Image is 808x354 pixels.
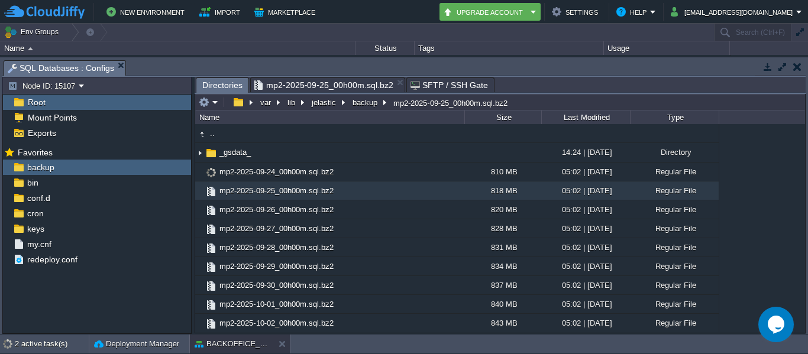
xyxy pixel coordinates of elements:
[464,295,541,313] div: 840 MB
[464,238,541,256] div: 831 MB
[464,181,541,200] div: 818 MB
[4,24,63,40] button: Env Groups
[541,238,630,256] div: 05:02 | [DATE]
[1,55,10,87] img: AMDAwAAAACH5BAEAAAAALAAAAAABAAEAAAICRAEAOw==
[25,97,47,108] a: Root
[541,314,630,332] div: 05:02 | [DATE]
[542,111,630,124] div: Last Modified
[218,261,335,271] a: mp2-2025-09-29_00h00m.sql.bz2
[205,204,218,217] img: AMDAwAAAACH5BAEAAAAALAAAAAABAAEAAAICRAEAOw==
[464,163,541,181] div: 810 MB
[4,5,85,20] img: CloudJiffy
[205,261,218,274] img: AMDAwAAAACH5BAEAAAAALAAAAAABAAEAAAICRAEAOw==
[28,47,33,50] img: AMDAwAAAACH5BAEAAAAALAAAAAABAAEAAAICRAEAOw==
[254,78,393,92] span: mp2-2025-09-25_00h00m.sql.bz2
[630,143,719,161] div: Directory
[205,223,218,236] img: AMDAwAAAACH5BAEAAAAALAAAAAABAAEAAAICRAEAOw==
[8,80,79,91] button: Node ID: 15107
[15,147,54,158] span: Favorites
[541,257,630,275] div: 05:02 | [DATE]
[630,163,719,181] div: Regular File
[310,97,339,108] button: jelastic
[218,223,335,233] a: mp2-2025-09-27_00h00m.sql.bz2
[205,280,218,293] img: AMDAwAAAACH5BAEAAAAALAAAAAABAAEAAAICRAEAOw==
[195,238,205,256] img: AMDAwAAAACH5BAEAAAAALAAAAAABAAEAAAICRAEAOw==
[15,148,54,157] a: Favorites
[616,5,650,19] button: Help
[541,295,630,313] div: 05:02 | [DATE]
[605,41,729,55] div: Usage
[258,97,274,108] button: var
[11,55,27,87] img: AMDAwAAAACH5BAEAAAAALAAAAAABAAEAAAICRAEAOw==
[630,314,719,332] div: Regular File
[25,208,46,219] a: cron
[630,219,719,238] div: Regular File
[199,5,244,19] button: Import
[218,147,253,157] span: _gsdata_
[464,314,541,332] div: 843 MB
[25,193,52,203] span: conf.d
[218,242,335,252] span: mp2-2025-09-28_00h00m.sql.bz2
[195,94,805,111] input: Click to enter the path
[623,55,650,87] div: 82 / 538
[552,5,602,19] button: Settings
[205,166,218,179] img: AMDAwAAAACH5BAEAAAAALAAAAAABAAEAAAICRAEAOw==
[25,162,56,173] a: backup
[541,143,630,161] div: 14:24 | [DATE]
[195,295,205,313] img: AMDAwAAAACH5BAEAAAAALAAAAAABAAEAAAICRAEAOw==
[630,295,719,313] div: Regular File
[195,128,208,141] img: AMDAwAAAACH5BAEAAAAALAAAAAABAAEAAAICRAEAOw==
[195,314,205,332] img: AMDAwAAAACH5BAEAAAAALAAAAAABAAEAAAICRAEAOw==
[25,254,79,265] a: redeploy.conf
[208,128,216,138] a: ..
[443,5,527,19] button: Upgrade Account
[205,317,218,330] img: AMDAwAAAACH5BAEAAAAALAAAAAABAAEAAAICRAEAOw==
[351,97,380,108] button: backup
[94,338,179,350] button: Deployment Manager
[541,200,630,219] div: 05:02 | [DATE]
[25,112,79,123] a: Mount Points
[218,299,335,309] a: mp2-2025-10-01_00h00m.sql.bz2
[541,219,630,238] div: 05:02 | [DATE]
[218,280,335,290] span: mp2-2025-09-30_00h00m.sql.bz2
[15,334,89,353] div: 2 active task(s)
[218,186,335,196] a: mp2-2025-09-25_00h00m.sql.bz2
[195,144,205,162] img: AMDAwAAAACH5BAEAAAAALAAAAAABAAEAAAICRAEAOw==
[541,276,630,294] div: 05:02 | [DATE]
[218,318,335,328] a: mp2-2025-10-02_00h00m.sql.bz2
[195,200,205,219] img: AMDAwAAAACH5BAEAAAAALAAAAAABAAEAAAICRAEAOw==
[466,111,541,124] div: Size
[664,55,703,87] div: 14%
[631,111,719,124] div: Type
[195,257,205,275] img: AMDAwAAAACH5BAEAAAAALAAAAAABAAEAAAICRAEAOw==
[254,5,319,19] button: Marketplace
[25,177,40,188] a: bin
[106,5,188,19] button: New Environment
[218,167,335,177] a: mp2-2025-09-24_00h00m.sql.bz2
[218,204,335,215] span: mp2-2025-09-26_00h00m.sql.bz2
[464,276,541,294] div: 837 MB
[205,185,218,198] img: AMDAwAAAACH5BAEAAAAALAAAAAABAAEAAAICRAEAOw==
[196,111,464,124] div: Name
[202,78,243,93] span: Directories
[205,147,218,160] img: AMDAwAAAACH5BAEAAAAALAAAAAABAAEAAAICRAEAOw==
[25,223,46,234] a: keys
[464,219,541,238] div: 828 MB
[205,242,218,255] img: AMDAwAAAACH5BAEAAAAALAAAAAABAAEAAAICRAEAOw==
[630,238,719,256] div: Regular File
[411,78,488,92] span: SFTP / SSH Gate
[630,200,719,219] div: Regular File
[8,61,114,76] span: SQL Databases : Configs
[25,239,53,249] span: my.cnf
[630,276,719,294] div: Regular File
